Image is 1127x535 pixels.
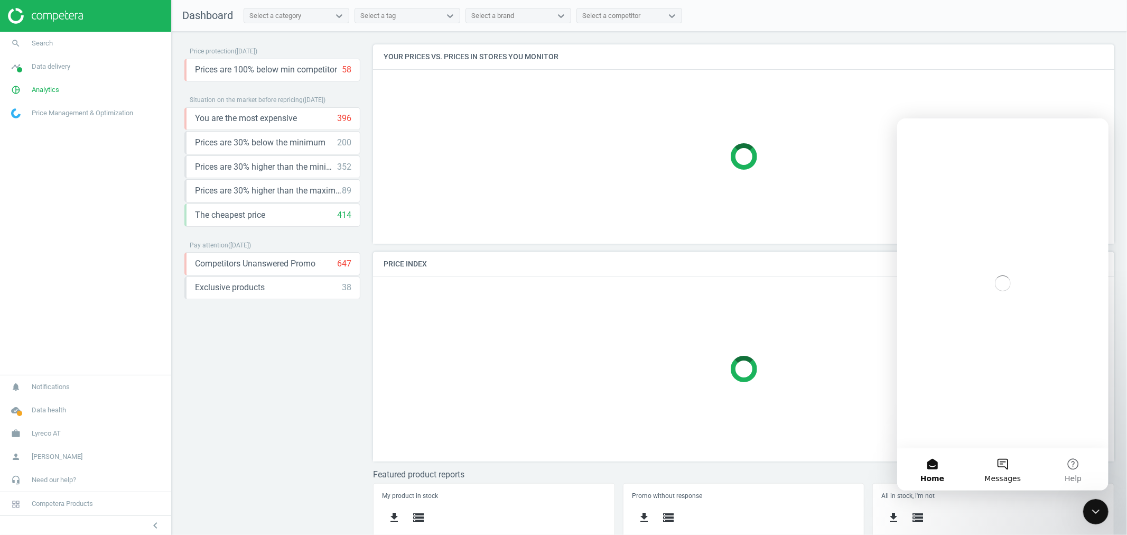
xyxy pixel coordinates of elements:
button: chevron_left [142,519,169,532]
span: Search [32,39,53,48]
button: storage [406,505,431,530]
span: Analytics [32,85,59,95]
i: search [6,33,26,53]
i: storage [912,511,925,524]
h4: Your prices vs. prices in stores you monitor [373,44,1114,69]
i: chevron_left [149,519,162,532]
span: Data health [32,405,66,415]
div: 396 [337,113,351,124]
span: Dashboard [182,9,233,22]
span: Need our help? [32,475,76,485]
span: Prices are 30% higher than the minimum [195,161,337,173]
div: 89 [342,185,351,197]
button: get_app [632,505,656,530]
div: 38 [342,282,351,293]
h3: Featured product reports [373,469,1114,479]
h5: My product in stock [382,492,606,500]
span: Prices are 30% higher than the maximal [195,185,342,197]
iframe: Intercom live chat [1083,499,1109,524]
div: 58 [342,64,351,76]
span: You are the most expensive [195,113,297,124]
span: Lyreco AT [32,429,61,438]
span: Competera Products [32,499,93,509]
i: get_app [638,511,650,524]
span: Price protection [190,48,235,55]
span: Pay attention [190,242,228,249]
button: get_app [382,505,406,530]
span: Competitors Unanswered Promo [195,258,315,270]
button: storage [906,505,930,530]
i: storage [662,511,675,524]
div: 414 [337,209,351,221]
i: get_app [888,511,900,524]
span: Data delivery [32,62,70,71]
i: pie_chart_outlined [6,80,26,100]
span: Prices are 30% below the minimum [195,137,325,149]
img: wGWNvw8QSZomAAAAABJRU5ErkJggg== [11,108,21,118]
span: Notifications [32,382,70,392]
div: Select a competitor [582,11,640,21]
i: work [6,423,26,444]
span: Price Management & Optimization [32,108,133,118]
i: headset_mic [6,470,26,490]
h5: Promo without response [632,492,855,500]
span: ( [DATE] ) [228,242,251,249]
button: get_app [882,505,906,530]
span: ( [DATE] ) [235,48,257,55]
div: Select a brand [471,11,514,21]
div: 200 [337,137,351,149]
img: ajHJNr6hYgQAAAAASUVORK5CYII= [8,8,83,24]
div: Select a category [249,11,301,21]
div: 352 [337,161,351,173]
iframe: Intercom live chat [897,118,1109,491]
span: Prices are 100% below min competitor [195,64,337,76]
i: get_app [388,511,400,524]
h4: Price Index [373,252,1114,276]
i: storage [412,511,425,524]
span: ( [DATE] ) [303,96,325,104]
span: The cheapest price [195,209,265,221]
div: 647 [337,258,351,270]
span: [PERSON_NAME] [32,452,82,462]
i: timeline [6,57,26,77]
div: Select a tag [360,11,396,21]
i: person [6,447,26,467]
h5: All in stock, i'm not [882,492,1105,500]
i: cloud_done [6,400,26,420]
button: storage [656,505,681,530]
span: Exclusive products [195,282,265,293]
i: notifications [6,377,26,397]
span: Situation on the market before repricing [190,96,303,104]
